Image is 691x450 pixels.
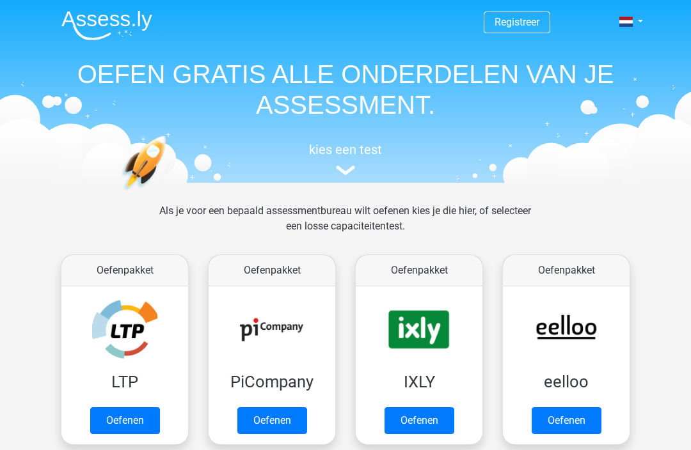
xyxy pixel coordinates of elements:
a: kies een test [51,142,640,176]
a: Oefenen [90,407,160,434]
a: Oefenen [385,407,454,434]
img: assessment [336,166,355,175]
a: Oefenen [237,407,307,434]
a: Oefenen [532,407,601,434]
h1: OEFEN GRATIS ALLE ONDERDELEN VAN JE ASSESSMENT. [51,59,640,120]
div: Als je voor een bepaald assessmentbureau wilt oefenen kies je die hier, of selecteer een losse ca... [149,203,541,249]
img: oefenen [122,136,216,251]
img: Assessly [61,10,152,40]
a: Registreer [495,16,539,28]
h5: kies een test [51,142,640,157]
